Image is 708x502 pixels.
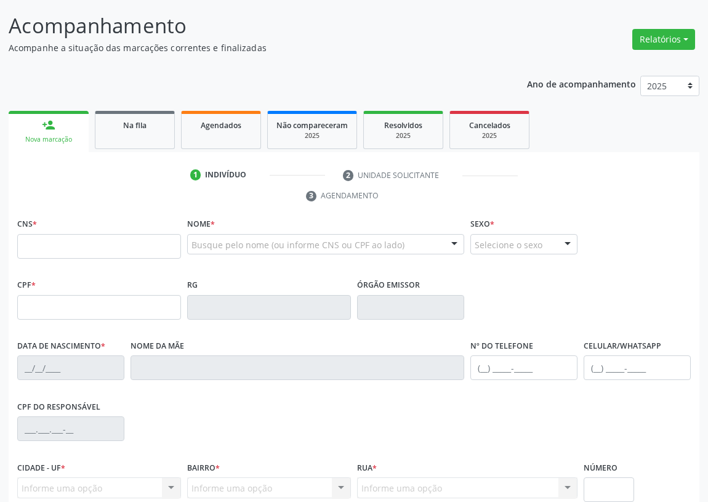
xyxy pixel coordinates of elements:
div: person_add [42,118,55,132]
input: (__) _____-_____ [584,355,691,380]
span: Cancelados [469,120,510,131]
span: Selecione o sexo [475,238,542,251]
label: Data de nascimento [17,337,105,356]
span: Busque pelo nome (ou informe CNS ou CPF ao lado) [191,238,404,251]
label: CPF [17,276,36,295]
div: Nova marcação [17,135,80,144]
label: CPF do responsável [17,397,100,416]
label: Nº do Telefone [470,337,533,356]
input: (__) _____-_____ [470,355,577,380]
label: Celular/WhatsApp [584,337,661,356]
label: Nome [187,215,215,234]
div: 2025 [276,131,348,140]
div: 2025 [372,131,434,140]
label: RG [187,276,198,295]
input: ___.___.___-__ [17,416,124,441]
label: Sexo [470,215,494,234]
p: Acompanhe a situação das marcações correntes e finalizadas [9,41,492,54]
button: Relatórios [632,29,695,50]
div: 1 [190,169,201,180]
label: Rua [357,458,377,477]
span: Não compareceram [276,120,348,131]
input: __/__/____ [17,355,124,380]
label: Órgão emissor [357,276,420,295]
label: Bairro [187,458,220,477]
label: CNS [17,215,37,234]
span: Agendados [201,120,241,131]
p: Ano de acompanhamento [527,76,636,91]
span: Resolvidos [384,120,422,131]
p: Acompanhamento [9,10,492,41]
label: Número [584,458,617,477]
label: Nome da mãe [131,337,184,356]
div: 2025 [459,131,520,140]
span: Na fila [123,120,147,131]
div: Indivíduo [205,169,246,180]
